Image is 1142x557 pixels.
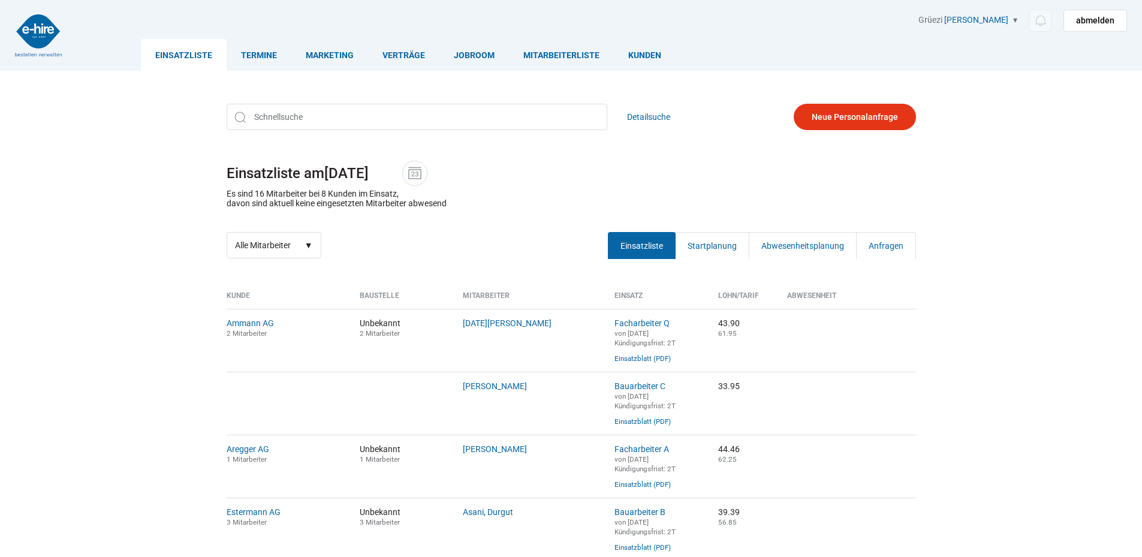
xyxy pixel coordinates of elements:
nobr: 44.46 [718,444,740,454]
a: Aregger AG [227,444,269,454]
a: Bauarbeiter C [614,381,665,391]
small: 2 Mitarbeiter [227,329,267,338]
small: 1 Mitarbeiter [227,455,267,463]
a: [PERSON_NAME] [463,444,527,454]
small: 62.25 [718,455,737,463]
small: von [DATE] Kündigungsfrist: 2T [614,455,676,473]
small: von [DATE] Kündigungsfrist: 2T [614,392,676,410]
a: Anfragen [856,232,916,259]
small: 1 Mitarbeiter [360,455,400,463]
a: Einsatzblatt (PDF) [614,354,671,363]
a: Kunden [614,39,676,71]
a: Bauarbeiter B [614,507,665,517]
a: Facharbeiter Q [614,318,670,328]
a: [PERSON_NAME] [463,381,527,391]
small: 56.85 [718,518,737,526]
p: Es sind 16 Mitarbeiter bei 8 Kunden im Einsatz, davon sind aktuell keine eingesetzten Mitarbeiter... [227,189,447,208]
a: Estermann AG [227,507,281,517]
img: icon-notification.svg [1033,13,1048,28]
th: Lohn/Tarif [709,291,778,309]
a: Startplanung [675,232,749,259]
th: Einsatz [605,291,709,309]
div: Grüezi [918,15,1127,32]
a: Facharbeiter A [614,444,669,454]
th: Abwesenheit [778,291,916,309]
a: [PERSON_NAME] [944,15,1008,25]
small: von [DATE] Kündigungsfrist: 2T [614,518,676,536]
a: Einsatzblatt (PDF) [614,543,671,552]
nobr: 43.90 [718,318,740,328]
a: Abwesenheitsplanung [749,232,857,259]
input: Schnellsuche [227,104,607,130]
span: Unbekannt [360,444,445,463]
small: 2 Mitarbeiter [360,329,400,338]
a: Mitarbeiterliste [509,39,614,71]
th: Kunde [227,291,351,309]
a: Neue Personalanfrage [794,104,916,130]
a: Termine [227,39,291,71]
th: Mitarbeiter [454,291,605,309]
small: 3 Mitarbeiter [227,518,267,526]
a: Einsatzblatt (PDF) [614,417,671,426]
small: von [DATE] Kündigungsfrist: 2T [614,329,676,347]
nobr: 33.95 [718,381,740,391]
a: Marketing [291,39,368,71]
img: icon-date.svg [406,164,424,182]
a: Einsatzliste [141,39,227,71]
a: Einsatzliste [608,232,676,259]
h1: Einsatzliste am [227,161,916,186]
a: Einsatzblatt (PDF) [614,480,671,489]
img: logo2.png [15,14,62,56]
a: [DATE][PERSON_NAME] [463,318,552,328]
a: Jobroom [439,39,509,71]
small: 3 Mitarbeiter [360,518,400,526]
span: Unbekannt [360,507,445,526]
nobr: 39.39 [718,507,740,517]
a: Ammann AG [227,318,274,328]
a: Asani, Durgut [463,507,513,517]
th: Baustelle [351,291,454,309]
a: abmelden [1063,10,1127,32]
small: 61.95 [718,329,737,338]
a: Detailsuche [627,104,670,130]
a: Verträge [368,39,439,71]
span: Unbekannt [360,318,445,338]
